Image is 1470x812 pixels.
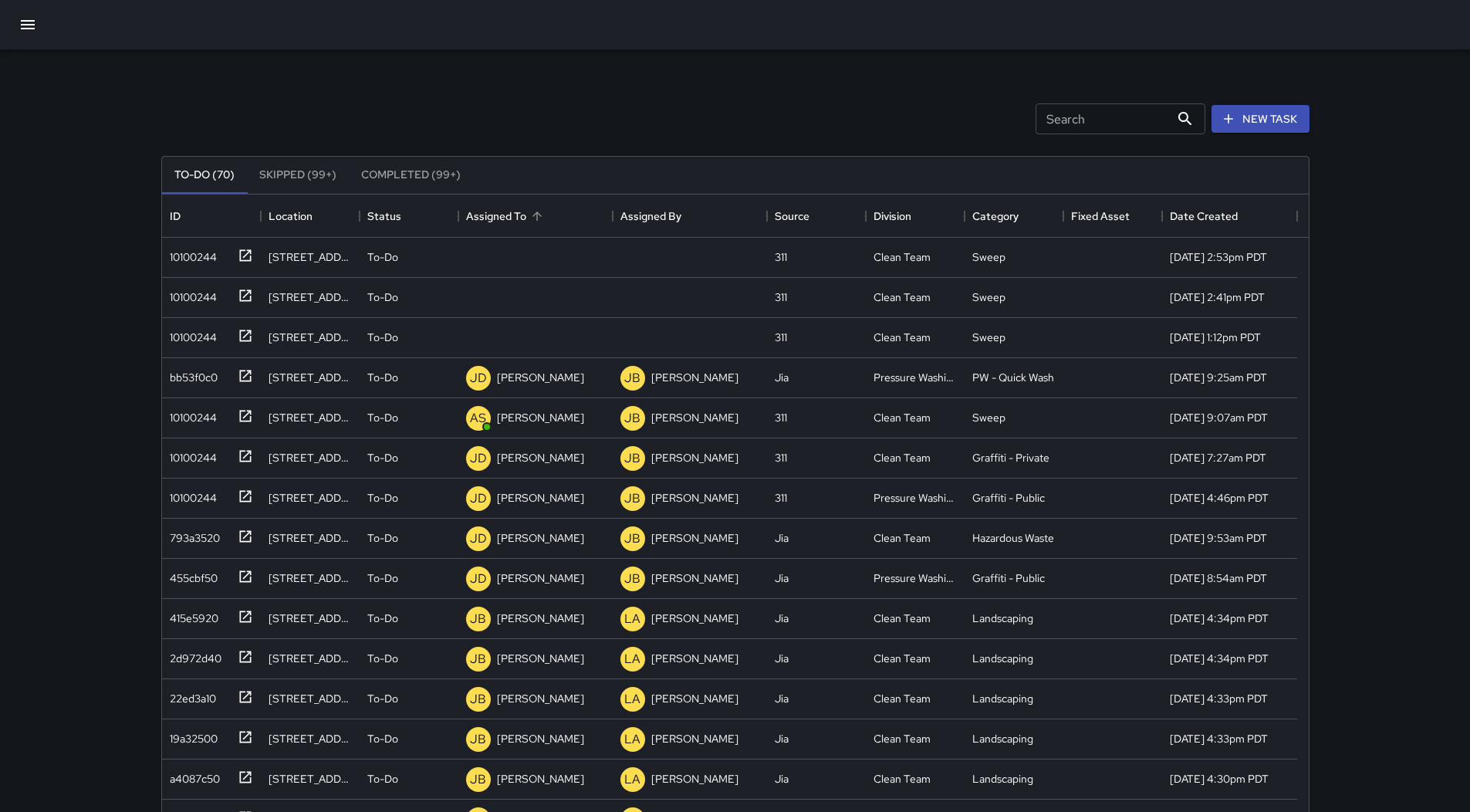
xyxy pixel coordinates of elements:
[1170,330,1261,345] div: 8/17/2025, 1:12pm PDT
[874,570,957,586] div: Pressure Washing
[470,529,487,548] p: JD
[874,370,957,385] div: Pressure Washing
[470,369,487,387] p: JD
[972,691,1033,706] div: Landscaping
[972,195,1019,238] div: Category
[624,369,640,387] p: JB
[972,731,1033,746] div: Landscaping
[1170,249,1267,265] div: 8/17/2025, 2:53pm PDT
[972,771,1033,787] div: Landscaping
[470,650,486,668] p: JB
[261,195,360,238] div: Location
[497,410,584,425] p: [PERSON_NAME]
[775,195,809,238] div: Source
[162,157,247,194] button: To-Do (70)
[1071,195,1130,238] div: Fixed Asset
[874,611,931,626] div: Clean Team
[164,484,217,506] div: 10100244
[470,770,486,789] p: JB
[972,490,1045,506] div: Graffiti - Public
[269,289,352,305] div: 53 Oak Street
[874,195,911,238] div: Division
[972,570,1045,586] div: Graffiti - Public
[497,651,584,666] p: [PERSON_NAME]
[1170,651,1269,666] div: 8/14/2025, 4:34pm PDT
[367,450,398,465] p: To-Do
[1211,105,1309,134] button: New Task
[164,524,220,546] div: 793a3520
[269,651,352,666] div: 231 Franklin Street
[874,771,931,787] div: Clean Team
[613,195,767,238] div: Assigned By
[269,490,352,506] div: 101 Grove Street
[624,529,640,548] p: JB
[367,530,398,546] p: To-Do
[470,570,487,588] p: JD
[1170,370,1267,385] div: 8/17/2025, 9:25am PDT
[1170,410,1268,425] div: 8/17/2025, 9:07am PDT
[164,243,217,265] div: 10100244
[972,289,1005,305] div: Sweep
[972,249,1005,265] div: Sweep
[269,370,352,385] div: 95 Hayes Street
[624,650,640,668] p: LA
[965,195,1063,238] div: Category
[866,195,965,238] div: Division
[775,330,787,345] div: 311
[651,530,738,546] p: [PERSON_NAME]
[874,651,931,666] div: Clean Team
[874,249,931,265] div: Clean Team
[775,370,789,385] div: Jia
[1170,731,1268,746] div: 8/14/2025, 4:33pm PDT
[775,289,787,305] div: 311
[497,771,584,787] p: [PERSON_NAME]
[874,330,931,345] div: Clean Team
[1063,195,1162,238] div: Fixed Asset
[497,570,584,586] p: [PERSON_NAME]
[367,370,398,385] p: To-Do
[164,564,218,586] div: 455cbf50
[775,249,787,265] div: 311
[367,330,398,345] p: To-Do
[651,651,738,666] p: [PERSON_NAME]
[651,611,738,626] p: [PERSON_NAME]
[470,489,487,508] p: JD
[775,570,789,586] div: Jia
[775,771,789,787] div: Jia
[1170,691,1268,706] div: 8/14/2025, 4:33pm PDT
[1170,611,1269,626] div: 8/14/2025, 4:34pm PDT
[269,195,313,238] div: Location
[874,410,931,425] div: Clean Team
[164,364,218,385] div: bb53f0c0
[874,530,931,546] div: Clean Team
[620,195,681,238] div: Assigned By
[624,449,640,468] p: JB
[470,690,486,709] p: JB
[775,691,789,706] div: Jia
[367,410,398,425] p: To-Do
[775,611,789,626] div: Jia
[269,410,352,425] div: 1500 Market Street
[367,771,398,787] p: To-Do
[775,731,789,746] div: Jia
[775,651,789,666] div: Jia
[526,205,548,227] button: Sort
[164,725,218,746] div: 19a32500
[1162,195,1297,238] div: Date Created
[360,195,458,238] div: Status
[269,450,352,465] div: 580 Mcallister Street
[874,731,931,746] div: Clean Team
[497,530,584,546] p: [PERSON_NAME]
[164,283,217,305] div: 10100244
[651,731,738,746] p: [PERSON_NAME]
[269,691,352,706] div: 231 Franklin Street
[164,323,217,345] div: 10100244
[164,404,217,425] div: 10100244
[651,570,738,586] p: [PERSON_NAME]
[470,449,487,468] p: JD
[367,731,398,746] p: To-Do
[497,731,584,746] p: [PERSON_NAME]
[651,691,738,706] p: [PERSON_NAME]
[624,570,640,588] p: JB
[367,611,398,626] p: To-Do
